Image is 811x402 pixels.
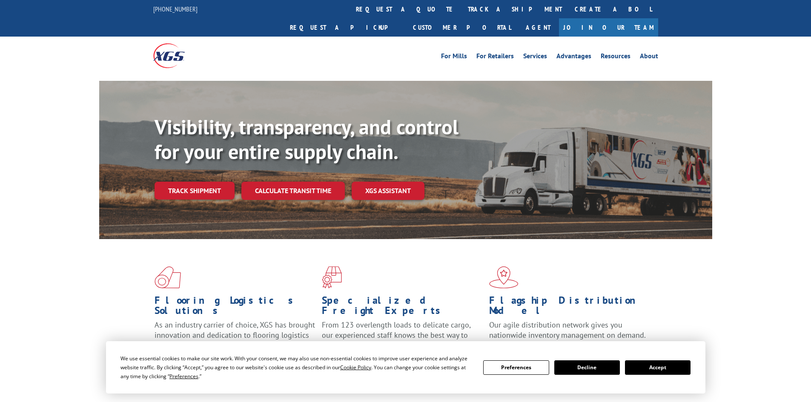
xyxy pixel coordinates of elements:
a: Track shipment [155,182,235,200]
a: Join Our Team [559,18,658,37]
div: We use essential cookies to make our site work. With your consent, we may also use non-essential ... [120,354,473,381]
a: XGS ASSISTANT [352,182,424,200]
span: As an industry carrier of choice, XGS has brought innovation and dedication to flooring logistics... [155,320,315,350]
button: Accept [625,360,691,375]
button: Preferences [483,360,549,375]
a: For Retailers [476,53,514,62]
img: xgs-icon-focused-on-flooring-red [322,266,342,288]
p: From 123 overlength loads to delicate cargo, our experienced staff knows the best way to move you... [322,320,483,358]
button: Decline [554,360,620,375]
span: Cookie Policy [340,364,371,371]
img: xgs-icon-flagship-distribution-model-red [489,266,519,288]
a: Request a pickup [284,18,407,37]
b: Visibility, transparency, and control for your entire supply chain. [155,114,459,165]
a: About [640,53,658,62]
a: [PHONE_NUMBER] [153,5,198,13]
a: Customer Portal [407,18,517,37]
span: Our agile distribution network gives you nationwide inventory management on demand. [489,320,646,340]
h1: Specialized Freight Experts [322,295,483,320]
h1: Flooring Logistics Solutions [155,295,315,320]
div: Cookie Consent Prompt [106,341,705,393]
a: Advantages [556,53,591,62]
a: Resources [601,53,630,62]
a: Services [523,53,547,62]
a: For Mills [441,53,467,62]
a: Agent [517,18,559,37]
span: Preferences [169,373,198,380]
a: Calculate transit time [241,182,345,200]
img: xgs-icon-total-supply-chain-intelligence-red [155,266,181,288]
h1: Flagship Distribution Model [489,295,650,320]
